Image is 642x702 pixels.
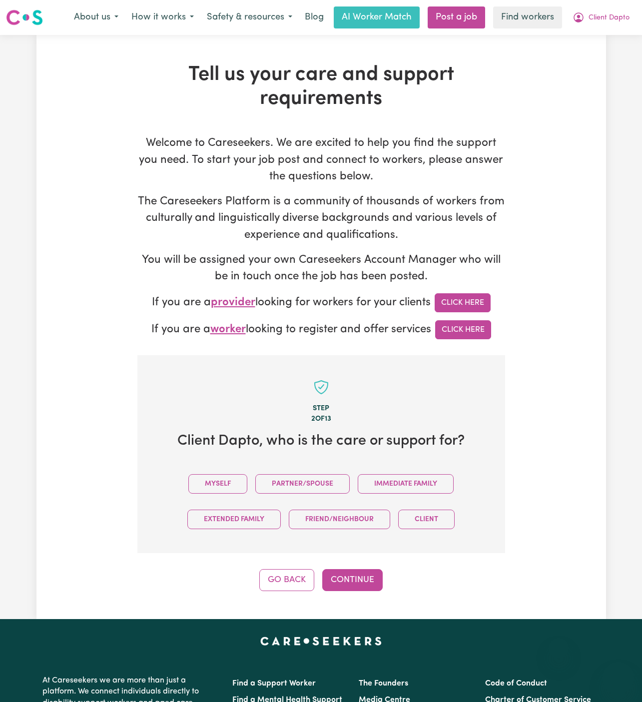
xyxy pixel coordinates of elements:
[232,680,316,688] a: Find a Support Worker
[137,293,505,312] p: If you are a looking for workers for your clients
[260,637,382,645] a: Careseekers home page
[255,474,350,494] button: Partner/Spouse
[211,297,255,308] span: provider
[187,510,281,529] button: Extended Family
[566,7,636,28] button: My Account
[137,252,505,285] p: You will be assigned your own Careseekers Account Manager who will be in touch once the job has b...
[125,7,200,28] button: How it works
[188,474,247,494] button: Myself
[493,6,562,28] a: Find workers
[359,680,408,688] a: The Founders
[485,680,547,688] a: Code of Conduct
[428,6,485,28] a: Post a job
[435,320,491,339] a: Click Here
[358,474,454,494] button: Immediate Family
[6,8,43,26] img: Careseekers logo
[200,7,299,28] button: Safety & resources
[589,12,630,23] span: Client Dapto
[137,320,505,339] p: If you are a looking to register and offer services
[153,433,489,450] h2: Client Dapto , who is the care or support for?
[137,193,505,244] p: The Careseekers Platform is a community of thousands of workers from culturally and linguisticall...
[435,293,491,312] a: Click Here
[259,569,314,591] button: Go Back
[322,569,383,591] button: Continue
[289,510,390,529] button: Friend/Neighbour
[153,414,489,425] div: 2 of 13
[334,6,420,28] a: AI Worker Match
[6,6,43,29] a: Careseekers logo
[398,510,455,529] button: Client
[549,638,569,658] iframe: Close message
[299,6,330,28] a: Blog
[602,662,634,694] iframe: Button to launch messaging window
[137,135,505,185] p: Welcome to Careseekers. We are excited to help you find the support you need. To start your job p...
[137,63,505,111] h1: Tell us your care and support requirements
[153,403,489,414] div: Step
[210,324,246,335] span: worker
[67,7,125,28] button: About us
